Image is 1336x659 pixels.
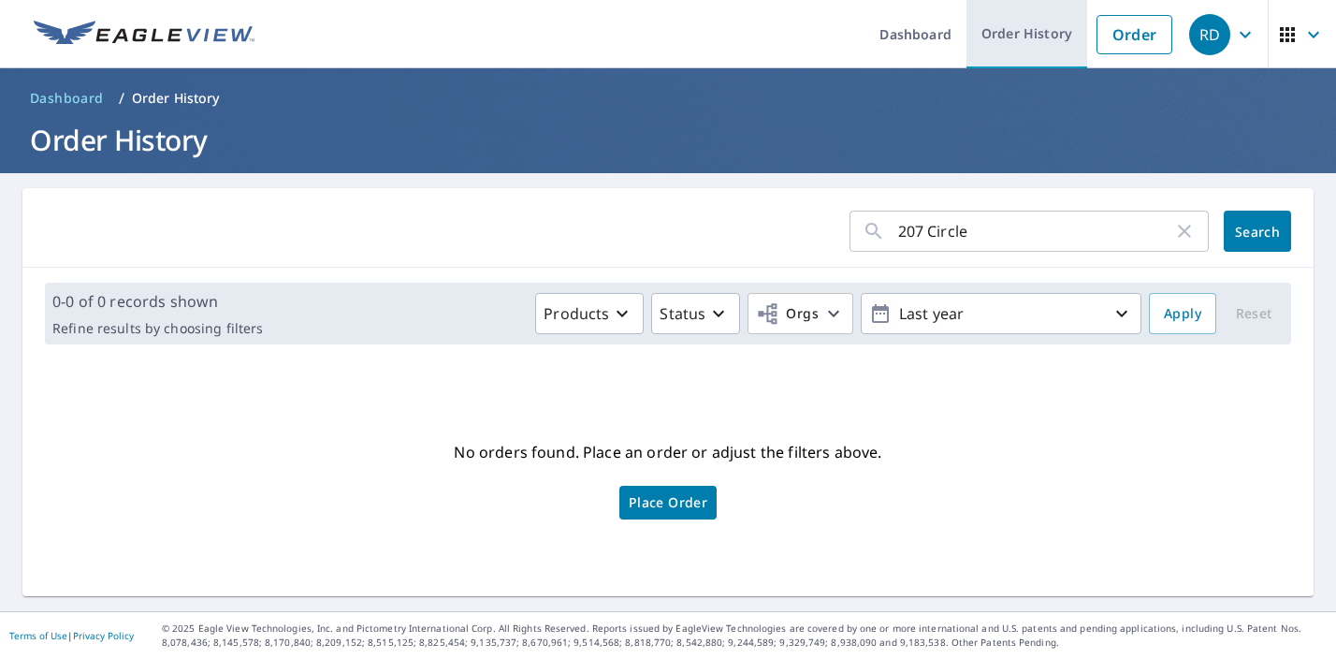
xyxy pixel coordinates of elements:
[898,205,1173,257] input: Address, Report #, Claim ID, etc.
[22,83,1314,113] nav: breadcrumb
[748,293,853,334] button: Orgs
[30,89,104,108] span: Dashboard
[52,320,263,337] p: Refine results by choosing filters
[73,629,134,642] a: Privacy Policy
[162,622,1327,650] p: © 2025 Eagle View Technologies, Inc. and Pictometry International Corp. All Rights Reserved. Repo...
[454,437,881,467] p: No orders found. Place an order or adjust the filters above.
[756,302,819,326] span: Orgs
[34,21,254,49] img: EV Logo
[861,293,1141,334] button: Last year
[629,498,707,507] span: Place Order
[535,293,644,334] button: Products
[660,302,705,325] p: Status
[22,83,111,113] a: Dashboard
[1224,211,1291,252] button: Search
[119,87,124,110] li: /
[22,121,1314,159] h1: Order History
[1164,302,1201,326] span: Apply
[892,298,1111,330] p: Last year
[132,89,220,108] p: Order History
[1239,223,1276,241] span: Search
[619,486,717,520] a: Place Order
[9,630,134,641] p: |
[1096,15,1172,54] a: Order
[1189,14,1230,55] div: RD
[1149,293,1216,334] button: Apply
[544,302,609,325] p: Products
[52,290,263,313] p: 0-0 of 0 records shown
[651,293,740,334] button: Status
[9,629,67,642] a: Terms of Use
